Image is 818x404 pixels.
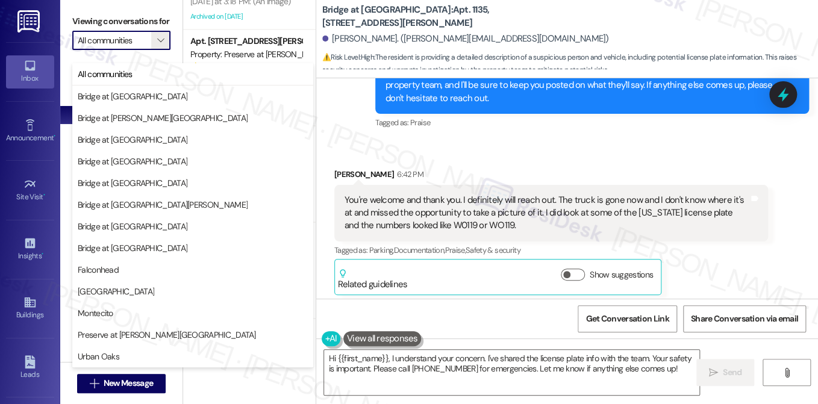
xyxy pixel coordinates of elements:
[78,177,187,189] span: Bridge at [GEOGRAPHIC_DATA]
[78,134,187,146] span: Bridge at [GEOGRAPHIC_DATA]
[369,245,394,255] span: Parking ,
[709,368,718,378] i: 
[6,292,54,325] a: Buildings
[60,232,183,245] div: Prospects
[723,366,742,379] span: Send
[78,31,151,50] input: All communities
[54,132,55,140] span: •
[696,359,755,386] button: Send
[375,114,809,131] div: Tagged as:
[324,350,699,395] textarea: Hi {{first_name}}, I understand your concern. I've shared the license plate info with the team. Y...
[590,269,653,281] label: Show suggestions
[60,342,183,355] div: Residents
[6,352,54,384] a: Leads
[691,312,798,325] span: Share Conversation via email
[78,155,187,167] span: Bridge at [GEOGRAPHIC_DATA]
[78,350,119,362] span: Urban Oaks
[393,245,445,255] span: Documentation ,
[6,55,54,88] a: Inbox
[60,68,183,81] div: Prospects + Residents
[42,250,43,258] span: •
[190,35,302,48] div: Apt. [STREET_ADDRESS][PERSON_NAME]
[322,4,563,30] b: Bridge at [GEOGRAPHIC_DATA]: Apt. 1135, [STREET_ADDRESS][PERSON_NAME]
[43,191,45,199] span: •
[6,233,54,266] a: Insights •
[683,305,806,332] button: Share Conversation via email
[410,117,430,128] span: Praise
[90,379,99,388] i: 
[445,245,465,255] span: Praise ,
[386,66,790,105] div: Hi [PERSON_NAME], I appreciate you providing the description of the resident. I'll share this wit...
[78,307,113,319] span: Montecito
[104,377,153,390] span: New Message
[322,33,609,45] div: [PERSON_NAME]. ([PERSON_NAME][EMAIL_ADDRESS][DOMAIN_NAME])
[77,374,166,393] button: New Message
[78,285,154,297] span: [GEOGRAPHIC_DATA]
[334,241,768,259] div: Tagged as:
[190,48,302,61] div: Property: Preserve at [PERSON_NAME][GEOGRAPHIC_DATA]
[78,264,119,276] span: Falconhead
[394,168,423,181] div: 6:42 PM
[17,10,42,33] img: ResiDesk Logo
[585,312,669,325] span: Get Conversation Link
[72,12,170,31] label: Viewing conversations for
[334,168,768,185] div: [PERSON_NAME]
[466,245,520,255] span: Safety & security
[78,329,256,341] span: Preserve at [PERSON_NAME][GEOGRAPHIC_DATA]
[322,51,818,77] span: : The resident is providing a detailed description of a suspicious person and vehicle, including ...
[190,61,268,72] strong: 🌟 Risk Level: Positive
[78,242,187,254] span: Bridge at [GEOGRAPHIC_DATA]
[78,220,187,232] span: Bridge at [GEOGRAPHIC_DATA]
[189,9,303,24] div: Archived on [DATE]
[6,174,54,207] a: Site Visit •
[78,68,133,80] span: All communities
[782,368,791,378] i: 
[78,112,248,124] span: Bridge at [PERSON_NAME][GEOGRAPHIC_DATA]
[338,269,408,291] div: Related guidelines
[345,194,749,232] div: You're welcome and thank you. I definitely will reach out. The truck is gone now and I don't know...
[78,199,248,211] span: Bridge at [GEOGRAPHIC_DATA][PERSON_NAME]
[157,36,164,45] i: 
[78,90,187,102] span: Bridge at [GEOGRAPHIC_DATA]
[578,305,676,332] button: Get Conversation Link
[322,52,374,62] strong: ⚠️ Risk Level: High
